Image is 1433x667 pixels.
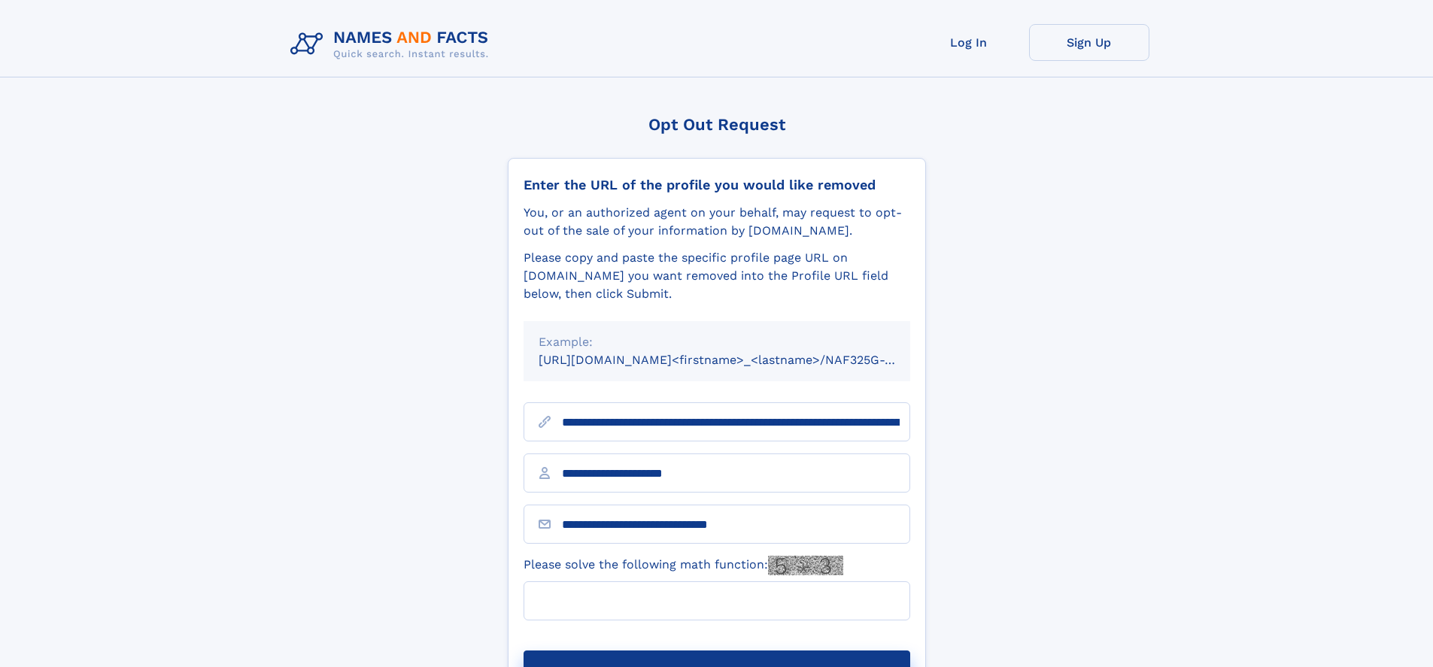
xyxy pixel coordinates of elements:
div: Please copy and paste the specific profile page URL on [DOMAIN_NAME] you want removed into the Pr... [524,249,910,303]
a: Log In [909,24,1029,61]
div: Example: [539,333,895,351]
div: You, or an authorized agent on your behalf, may request to opt-out of the sale of your informatio... [524,204,910,240]
a: Sign Up [1029,24,1149,61]
label: Please solve the following math function: [524,556,843,575]
div: Enter the URL of the profile you would like removed [524,177,910,193]
small: [URL][DOMAIN_NAME]<firstname>_<lastname>/NAF325G-xxxxxxxx [539,353,939,367]
img: Logo Names and Facts [284,24,501,65]
div: Opt Out Request [508,115,926,134]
